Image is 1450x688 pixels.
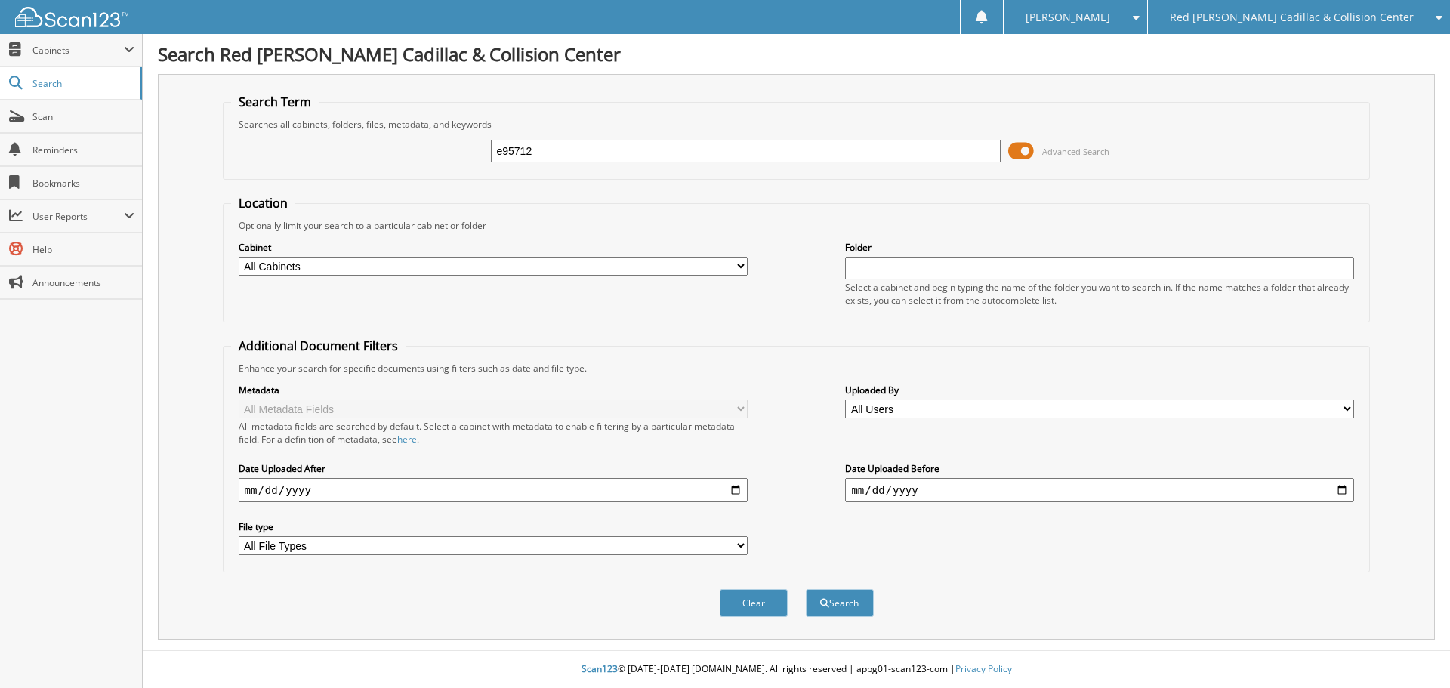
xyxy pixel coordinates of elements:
[143,651,1450,688] div: © [DATE]-[DATE] [DOMAIN_NAME]. All rights reserved | appg01-scan123-com |
[239,384,748,396] label: Metadata
[231,362,1362,375] div: Enhance your search for specific documents using filters such as date and file type.
[806,589,874,617] button: Search
[231,94,319,110] legend: Search Term
[231,219,1362,232] div: Optionally limit your search to a particular cabinet or folder
[845,462,1354,475] label: Date Uploaded Before
[845,241,1354,254] label: Folder
[845,384,1354,396] label: Uploaded By
[239,420,748,446] div: All metadata fields are searched by default. Select a cabinet with metadata to enable filtering b...
[32,44,124,57] span: Cabinets
[32,243,134,256] span: Help
[397,433,417,446] a: here
[1170,13,1414,22] span: Red [PERSON_NAME] Cadillac & Collision Center
[231,195,295,211] legend: Location
[32,77,132,90] span: Search
[720,589,788,617] button: Clear
[32,177,134,190] span: Bookmarks
[239,241,748,254] label: Cabinet
[845,281,1354,307] div: Select a cabinet and begin typing the name of the folder you want to search in. If the name match...
[32,276,134,289] span: Announcements
[158,42,1435,66] h1: Search Red [PERSON_NAME] Cadillac & Collision Center
[1374,615,1450,688] iframe: Chat Widget
[582,662,618,675] span: Scan123
[1042,146,1109,157] span: Advanced Search
[32,110,134,123] span: Scan
[239,478,748,502] input: start
[32,210,124,223] span: User Reports
[239,462,748,475] label: Date Uploaded After
[32,143,134,156] span: Reminders
[239,520,748,533] label: File type
[845,478,1354,502] input: end
[231,338,406,354] legend: Additional Document Filters
[1026,13,1110,22] span: [PERSON_NAME]
[15,7,128,27] img: scan123-logo-white.svg
[955,662,1012,675] a: Privacy Policy
[231,118,1362,131] div: Searches all cabinets, folders, files, metadata, and keywords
